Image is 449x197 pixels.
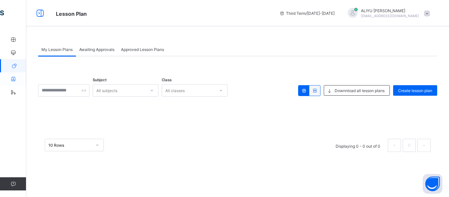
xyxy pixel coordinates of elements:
[96,84,117,97] div: All subjects
[398,88,432,93] span: Create lesson plan
[93,78,106,82] span: Subject
[79,47,114,52] span: Awaiting Approvals
[331,139,385,152] li: Displaying 0 - 0 out of 0
[165,84,185,97] div: All classes
[162,78,172,82] span: Class
[341,8,433,19] div: ALIYUSALEH
[56,11,87,17] span: Lesson Plan
[403,139,416,152] li: 0
[423,174,442,194] button: Open asap
[417,139,431,152] li: 下一页
[406,141,412,150] a: 0
[48,143,92,148] div: 10 Rows
[279,11,335,16] span: session/term information
[121,47,164,52] span: Approved Lesson Plans
[388,139,401,152] li: 上一页
[335,88,385,93] span: Downnload all lesson plans
[388,139,401,152] button: prev page
[417,139,431,152] button: next page
[361,8,419,13] span: ALIYU [PERSON_NAME]
[361,14,419,18] span: [EMAIL_ADDRESS][DOMAIN_NAME]
[41,47,73,52] span: My Lesson Plans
